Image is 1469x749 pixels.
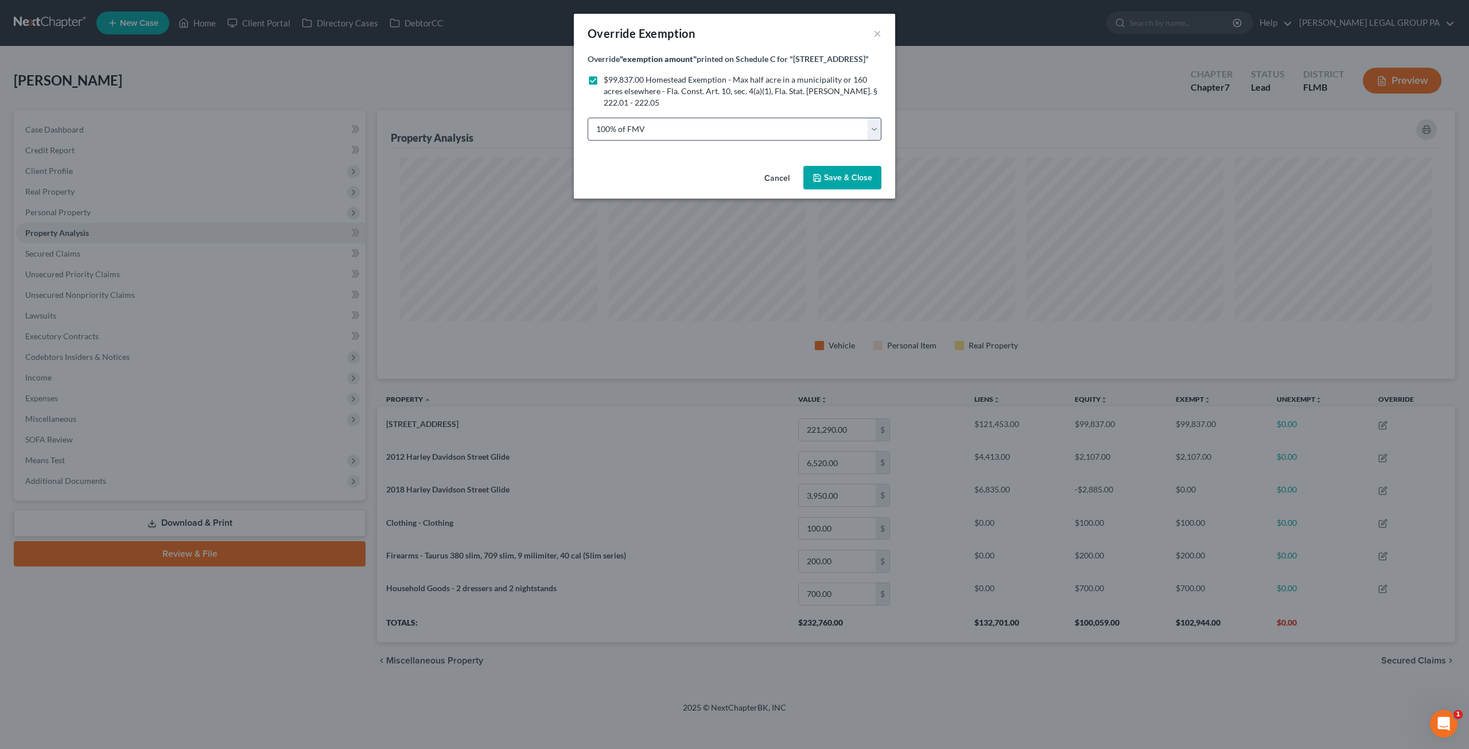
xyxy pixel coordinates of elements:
label: Override printed on Schedule C for "[STREET_ADDRESS]" [588,53,869,65]
span: 1 [1454,710,1463,719]
span: Save & Close [824,173,872,183]
button: × [873,26,881,40]
span: $99,837.00 Homestead Exemption - Max half acre in a municipality or 160 acres elsewhere - Fla. Co... [604,75,877,107]
button: Cancel [755,167,799,190]
strong: "exemption amount" [620,54,697,64]
button: Save & Close [803,166,881,190]
div: Override Exemption [588,25,695,41]
iframe: Intercom live chat [1430,710,1458,738]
